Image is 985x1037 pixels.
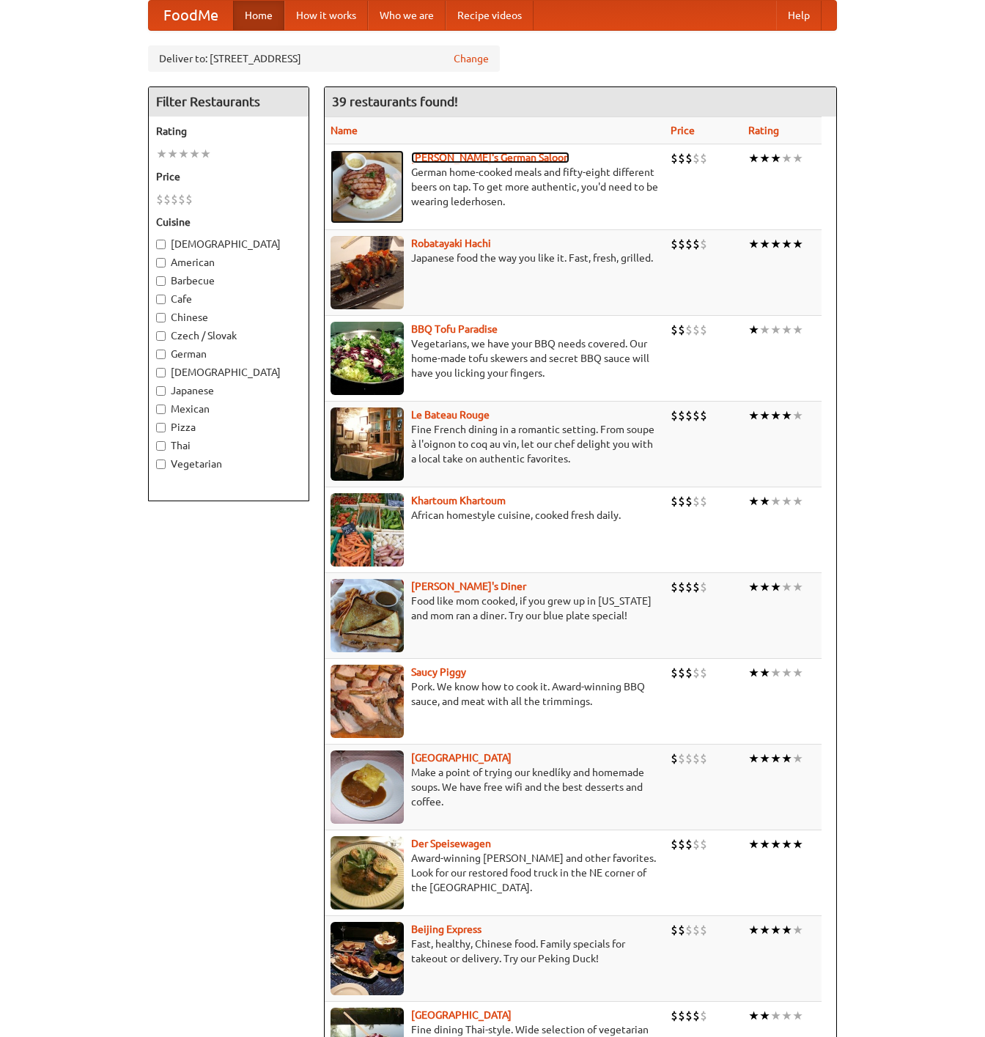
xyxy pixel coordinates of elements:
li: $ [671,150,678,166]
li: ★ [770,1008,781,1024]
li: $ [685,150,693,166]
li: $ [693,493,700,509]
a: [GEOGRAPHIC_DATA] [411,1009,512,1021]
a: Robatayaki Hachi [411,237,491,249]
li: ★ [781,922,792,938]
li: $ [178,191,185,207]
label: Thai [156,438,301,453]
li: ★ [792,407,803,424]
label: Barbecue [156,273,301,288]
a: [PERSON_NAME]'s German Saloon [411,152,569,163]
li: ★ [167,146,178,162]
li: ★ [189,146,200,162]
li: ★ [792,1008,803,1024]
label: [DEMOGRAPHIC_DATA] [156,365,301,380]
h5: Price [156,169,301,184]
label: Japanese [156,383,301,398]
li: ★ [178,146,189,162]
li: ★ [781,665,792,681]
a: Name [331,125,358,136]
li: $ [678,407,685,424]
a: Rating [748,125,779,136]
li: $ [678,493,685,509]
li: ★ [792,150,803,166]
img: speisewagen.jpg [331,836,404,909]
li: $ [671,579,678,595]
a: How it works [284,1,368,30]
img: czechpoint.jpg [331,750,404,824]
li: ★ [770,236,781,252]
li: ★ [781,836,792,852]
b: BBQ Tofu Paradise [411,323,498,335]
li: ★ [770,665,781,681]
li: $ [671,922,678,938]
label: Mexican [156,402,301,416]
input: [DEMOGRAPHIC_DATA] [156,240,166,249]
li: $ [693,236,700,252]
li: $ [685,922,693,938]
li: ★ [759,236,770,252]
input: Thai [156,441,166,451]
li: ★ [781,150,792,166]
h4: Filter Restaurants [149,87,309,117]
li: $ [671,236,678,252]
a: Le Bateau Rouge [411,409,490,421]
input: Czech / Slovak [156,331,166,341]
li: $ [700,236,707,252]
li: $ [678,836,685,852]
p: African homestyle cuisine, cooked fresh daily. [331,508,659,523]
li: $ [678,665,685,681]
li: ★ [759,579,770,595]
li: ★ [759,665,770,681]
a: Beijing Express [411,923,482,935]
li: $ [693,322,700,338]
a: Change [454,51,489,66]
p: German home-cooked meals and fifty-eight different beers on tap. To get more authentic, you'd nee... [331,165,659,209]
input: American [156,258,166,267]
li: ★ [792,493,803,509]
li: ★ [770,150,781,166]
li: $ [678,322,685,338]
p: Fast, healthy, Chinese food. Family specials for takeout or delivery. Try our Peking Duck! [331,937,659,966]
li: ★ [792,836,803,852]
li: ★ [781,322,792,338]
li: ★ [156,146,167,162]
input: Japanese [156,386,166,396]
input: [DEMOGRAPHIC_DATA] [156,368,166,377]
li: ★ [781,750,792,767]
label: [DEMOGRAPHIC_DATA] [156,237,301,251]
img: beijing.jpg [331,922,404,995]
li: $ [700,836,707,852]
label: Cafe [156,292,301,306]
li: ★ [748,493,759,509]
input: Barbecue [156,276,166,286]
label: Pizza [156,420,301,435]
li: ★ [792,579,803,595]
img: robatayaki.jpg [331,236,404,309]
li: $ [693,922,700,938]
li: $ [685,836,693,852]
li: $ [685,665,693,681]
p: Make a point of trying our knedlíky and homemade soups. We have free wifi and the best desserts a... [331,765,659,809]
li: ★ [759,322,770,338]
img: khartoum.jpg [331,493,404,567]
li: ★ [792,236,803,252]
li: $ [693,579,700,595]
label: German [156,347,301,361]
a: Der Speisewagen [411,838,491,849]
li: $ [700,1008,707,1024]
li: $ [693,665,700,681]
li: ★ [770,922,781,938]
p: Japanese food the way you like it. Fast, fresh, grilled. [331,251,659,265]
li: ★ [759,150,770,166]
a: Help [776,1,822,30]
div: Deliver to: [STREET_ADDRESS] [148,45,500,72]
li: ★ [748,407,759,424]
a: Home [233,1,284,30]
li: ★ [781,493,792,509]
